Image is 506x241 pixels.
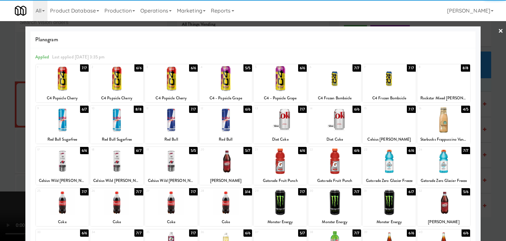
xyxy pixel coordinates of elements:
div: C4 Popsicle Cherry [145,94,198,102]
div: 236/6Gatorade Zero Glacier Freeze [363,147,415,185]
div: 17 [37,147,62,153]
div: Celsius Wild [PERSON_NAME] [36,177,89,185]
div: 2 [92,64,117,70]
div: 19 [146,147,171,153]
div: 6/6 [80,147,89,154]
div: Monster Energy [309,218,360,226]
div: 31 [364,188,389,194]
div: 37 [255,229,280,235]
div: 4 [201,64,226,70]
div: 6 [310,64,335,70]
div: Monster Energy [254,218,306,226]
div: 164/5Starbucks Frappuccino Vanilla [417,106,470,144]
div: Celsius Wild [PERSON_NAME] [91,177,142,185]
div: 67/7C4 Frozen Bombsicle [308,64,361,102]
div: [PERSON_NAME] [418,218,469,226]
div: Celsius Wild [PERSON_NAME] [37,177,88,185]
div: Starbucks Frappuccino Vanilla [418,135,469,144]
div: 3 [146,64,171,70]
div: 7/7 [189,106,198,113]
div: 9 [37,106,62,111]
div: 32 [419,188,444,194]
div: 5 [255,64,280,70]
div: 5/7 [298,229,307,237]
div: Coke [36,218,89,226]
div: Coke [146,218,197,226]
a: × [498,21,503,42]
div: 34 [92,229,117,235]
div: 7/7 [352,229,361,237]
div: Rockstar Mixed [PERSON_NAME] [417,94,470,102]
div: 6/7 [80,106,89,113]
div: 6/7 [134,147,143,154]
div: 96/7Red Bull Sugarfree [36,106,89,144]
div: 126/6Red Bull [199,106,252,144]
div: Diet Coke [255,135,305,144]
div: Celsius [PERSON_NAME] [364,135,414,144]
div: 6/6 [352,106,361,113]
div: Coke [145,218,198,226]
div: 7 [364,64,389,70]
div: 6/6 [243,106,252,113]
div: Diet Coke [309,135,360,144]
div: 297/7Monster Energy [254,188,306,226]
div: 77/7C4 Frozen Bombsicle [363,64,415,102]
div: 8/8 [134,106,143,113]
div: Monster Energy [308,218,361,226]
div: 108/8Red Bull Sugarfree [90,106,143,144]
div: Red Bull Sugarfree [37,135,88,144]
div: 6/6 [298,64,307,72]
div: [PERSON_NAME] [417,218,470,226]
div: C4 - Popsicle Grape [200,94,251,102]
div: 1 [37,64,62,70]
div: Gatorade Zero Glacier Freeze [417,177,470,185]
div: 195/5Celsius Wild [PERSON_NAME] [145,147,198,185]
div: Celsius Wild [PERSON_NAME] [90,177,143,185]
div: 27 [146,188,171,194]
div: C4 Popsicle Cherry [90,94,143,102]
div: 283/4Coke [199,188,252,226]
div: Monster Energy [363,218,415,226]
div: Starbucks Frappuccino Vanilla [417,135,470,144]
div: 12 [201,106,226,111]
div: 56/6C4 - Popsicle Grape [254,64,306,102]
div: 26 [92,188,117,194]
div: 307/7Monster Energy [308,188,361,226]
div: 25 [37,188,62,194]
div: C4 - Popsicle Grape [255,94,305,102]
div: Red Bull [200,135,251,144]
div: 7/7 [298,106,307,113]
div: 40 [419,229,444,235]
div: Gatorade Fruit Punch [308,177,361,185]
div: Red Bull [145,135,198,144]
div: Red Bull Sugarfree [90,135,143,144]
div: C4 Popsicle Cherry [36,94,89,102]
div: 20 [201,147,226,153]
div: 3/4 [243,188,252,195]
div: Gatorade Fruit Punch [255,177,305,185]
div: 13 [255,106,280,111]
div: 7/7 [189,188,198,195]
div: C4 - Popsicle Grape [199,94,252,102]
div: Coke [91,218,142,226]
div: C4 Popsicle Cherry [91,94,142,102]
div: Gatorade Fruit Punch [254,177,306,185]
div: Celsius Wild [PERSON_NAME] [145,177,198,185]
div: 38 [310,229,335,235]
div: 88/8Rockstar Mixed [PERSON_NAME] [417,64,470,102]
div: 6/6 [189,64,198,72]
div: C4 Frozen Bombsicle [364,94,414,102]
div: 6/7 [407,188,415,195]
div: Diet Coke [308,135,361,144]
div: C4 Frozen Bombsicle [309,94,360,102]
div: 6/6 [462,229,470,237]
div: 277/7Coke [145,188,198,226]
div: Monster Energy [255,218,305,226]
div: Celsius [PERSON_NAME] [363,135,415,144]
div: Gatorade Zero Glacier Freeze [364,177,414,185]
div: 6/6 [407,147,415,154]
div: 11 [146,106,171,111]
div: 117/7Red Bull [145,106,198,144]
div: [PERSON_NAME] [199,177,252,185]
div: 137/7Diet Coke [254,106,306,144]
